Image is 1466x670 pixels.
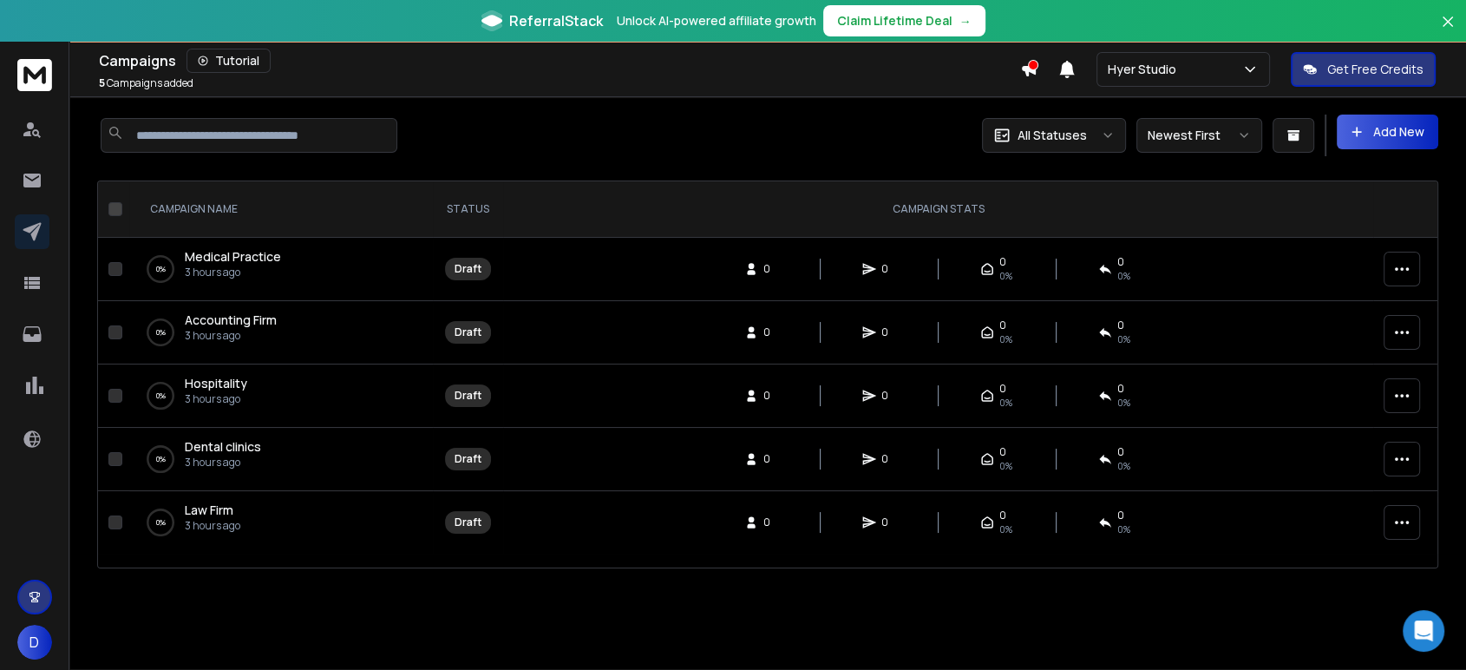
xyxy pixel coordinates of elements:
div: Open Intercom Messenger [1403,610,1444,652]
a: Dental clinics [185,438,261,456]
p: 3 hours ago [185,519,240,533]
p: Unlock AI-powered affiliate growth [617,12,816,30]
span: 0 [999,382,1006,396]
span: 0% [1117,459,1130,473]
span: 0 [999,509,1006,522]
div: Draft [455,516,481,529]
span: 0% [1117,522,1130,536]
span: Law Firm [185,502,233,518]
span: 0 [881,262,899,276]
div: Campaigns [99,49,1020,73]
span: 0 [881,516,899,529]
p: 3 hours ago [185,329,277,343]
span: 0 [763,389,781,403]
div: Draft [455,325,481,339]
button: D [17,625,52,660]
span: Accounting Firm [185,312,277,328]
p: All Statuses [1018,127,1087,144]
span: 0% [1117,396,1130,410]
button: Add New [1337,115,1438,149]
th: CAMPAIGN STATS [503,181,1373,238]
p: 0 % [156,450,166,468]
td: 0%Medical Practice3 hours ago [129,238,433,301]
div: Draft [455,452,481,466]
p: 3 hours ago [185,392,247,406]
span: Hospitality [185,375,247,391]
button: Newest First [1136,118,1262,153]
span: 0 [763,452,781,466]
span: ReferralStack [509,10,603,31]
span: 0 [999,445,1006,459]
span: 0 [881,389,899,403]
span: 0 [881,325,899,339]
p: 0 % [156,387,166,404]
span: 0 [1117,255,1124,269]
td: 0%Law Firm3 hours ago [129,491,433,555]
span: 0% [999,269,1012,283]
p: 0 % [156,514,166,531]
span: → [959,12,972,30]
td: 0%Dental clinics3 hours ago [129,428,433,491]
div: Draft [455,389,481,403]
p: Get Free Credits [1327,61,1423,78]
a: Medical Practice [185,248,281,266]
span: 0% [999,459,1012,473]
a: Hospitality [185,375,247,392]
p: 0 % [156,324,166,341]
span: 0% [999,522,1012,536]
span: 5 [99,76,105,90]
span: 0 [1117,509,1124,522]
a: Accounting Firm [185,312,277,329]
span: 0% [999,396,1012,410]
span: 0 [999,255,1006,269]
span: 0 [1117,319,1124,332]
p: 0 % [156,260,166,278]
span: 0 [763,325,781,339]
td: 0%Accounting Firm3 hours ago [129,301,433,365]
span: 0 [763,262,781,276]
button: Tutorial [187,49,271,73]
th: CAMPAIGN NAME [129,181,433,238]
p: 3 hours ago [185,456,261,470]
span: 0 [763,516,781,529]
p: Campaigns added [99,76,193,90]
button: Claim Lifetime Deal→ [823,5,985,36]
button: Get Free Credits [1291,52,1436,87]
span: 0 [999,319,1006,332]
span: 0 [1117,382,1124,396]
th: STATUS [433,181,503,238]
span: 0% [999,332,1012,346]
td: 0%Hospitality3 hours ago [129,365,433,428]
p: Hyer Studio [1108,61,1183,78]
button: Close banner [1437,10,1459,52]
div: Draft [455,262,481,276]
a: Law Firm [185,502,233,519]
span: 0% [1117,269,1130,283]
span: 0 [1117,445,1124,459]
span: 0 [881,452,899,466]
p: 3 hours ago [185,266,281,279]
span: 0% [1117,332,1130,346]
